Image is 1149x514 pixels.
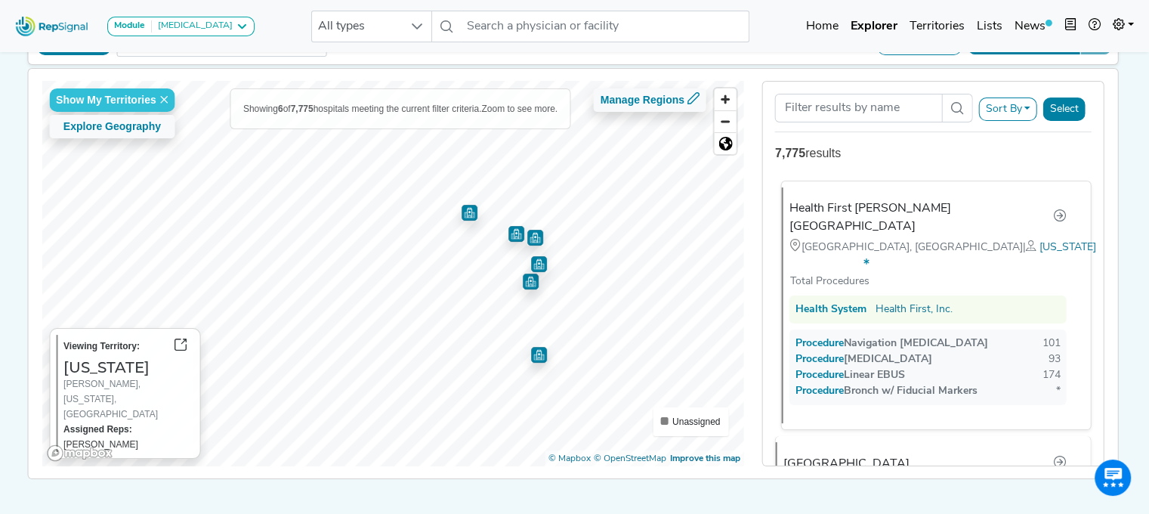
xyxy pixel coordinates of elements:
a: [US_STATE] [1039,242,1096,253]
a: Go to hospital profile [1053,208,1067,228]
button: Show My Territories [49,88,175,112]
a: Mapbox logo [46,444,113,462]
div: Bronch w/ Fiducial Markers [795,383,978,399]
div: results [775,144,1092,163]
a: Home [800,11,845,42]
a: Health First, Inc. [876,302,953,317]
div: Map marker [527,249,550,272]
div: [GEOGRAPHIC_DATA], [GEOGRAPHIC_DATA] [789,239,1067,255]
div: Total Procedures [789,274,869,290]
button: Explore Geography [49,115,175,138]
a: Lists [971,11,1008,42]
span: Procedure [811,354,844,365]
a: Territories [903,11,971,42]
span: Showing of hospitals meeting the current filter criteria. [243,104,482,114]
span: Procedure [811,338,844,349]
span: | [1023,242,1039,253]
div: 174 [1042,367,1061,383]
button: Manage Regions [594,88,706,112]
div: [PERSON_NAME] [63,422,193,452]
div: Health First [PERSON_NAME][GEOGRAPHIC_DATA] [789,200,1053,236]
div: Health System [795,302,866,317]
button: Go to territory page [168,335,193,358]
input: Search a physician or facility [461,11,749,42]
a: Explorer [845,11,903,42]
a: Go to hospital profile [1053,454,1067,474]
div: 101 [1042,336,1061,351]
button: Sort By [978,98,1037,121]
div: 93 [1049,351,1061,367]
div: [MEDICAL_DATA] [795,351,932,367]
span: Zoom to see more. [481,104,558,114]
span: Procedure [811,385,844,397]
strong: Assigned Reps: [63,424,132,435]
div: Map marker [462,205,477,221]
div: Map marker [531,347,547,363]
strong: Module [114,21,145,30]
a: Mapbox [548,454,591,463]
div: [PERSON_NAME], [US_STATE], [GEOGRAPHIC_DATA] [63,376,193,422]
button: Zoom in [715,88,737,110]
button: Reset bearing to north [715,132,737,154]
div: Navigation [MEDICAL_DATA] [795,336,988,351]
span: All types [312,11,403,42]
button: Intel Book [1058,11,1083,42]
div: Map marker [508,226,524,242]
div: Map marker [523,274,539,290]
span: Zoom out [715,111,737,132]
canvas: Map [42,81,752,475]
span: Unassigned [672,416,720,427]
button: Zoom out [715,110,737,132]
b: 7,775 [291,104,314,114]
a: Map feedback [670,454,740,463]
a: OpenStreetMap [594,454,666,463]
div: Map marker [527,230,543,246]
div: [GEOGRAPHIC_DATA] [783,455,910,473]
label: Viewing Territory: [63,339,140,354]
button: Select [1043,98,1086,121]
div: Linear EBUS [795,367,905,383]
span: Reset zoom [715,133,737,154]
strong: 7,775 [775,147,805,159]
span: Procedure [811,370,844,381]
input: Search Term [775,94,942,122]
b: 6 [278,104,283,114]
a: News [1008,11,1058,42]
div: [MEDICAL_DATA] [152,20,233,33]
h3: [US_STATE] [63,358,193,376]
button: Module[MEDICAL_DATA] [107,17,255,36]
